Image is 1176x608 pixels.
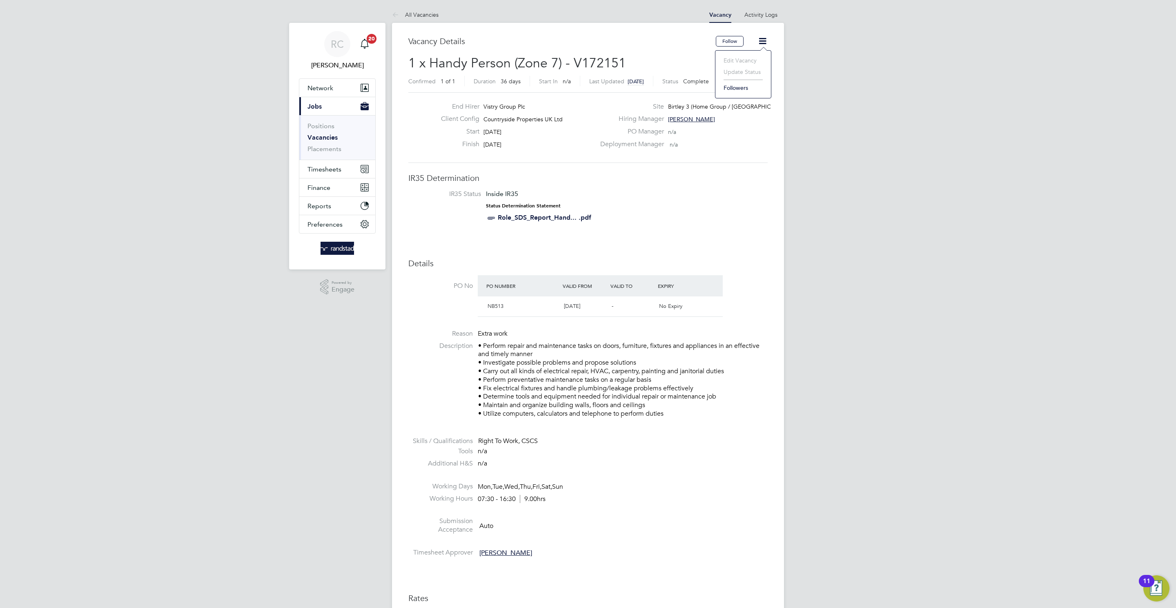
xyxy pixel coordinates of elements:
[307,220,343,228] span: Preferences
[478,447,487,455] span: n/a
[744,11,777,18] a: Activity Logs
[668,103,792,110] span: Birtley 3 (Home Group / [GEOGRAPHIC_DATA])
[709,11,731,18] a: Vacancy
[307,134,338,141] a: Vacancies
[478,495,546,503] div: 07:30 - 16:30
[434,102,479,111] label: End Hirer
[307,145,341,153] a: Placements
[478,483,492,491] span: Mon,
[532,483,541,491] span: Fri,
[478,330,508,338] span: Extra work
[662,78,678,85] label: Status
[501,78,521,85] span: 36 days
[392,11,439,18] a: All Vacancies
[483,116,563,123] span: Countryside Properties UK Ltd
[408,548,473,557] label: Timesheet Approver
[1143,575,1169,601] button: Open Resource Center, 11 new notifications
[408,482,473,491] label: Working Days
[564,303,580,310] span: [DATE]
[408,36,716,47] h3: Vacancy Details
[307,84,333,92] span: Network
[408,342,473,350] label: Description
[541,483,552,491] span: Sat,
[408,78,436,85] label: Confirmed
[504,483,520,491] span: Wed,
[434,140,479,149] label: Finish
[520,483,532,491] span: Thu,
[478,437,768,445] div: Right To Work, CSCS
[716,36,744,47] button: Follow
[434,115,479,123] label: Client Config
[408,173,768,183] h3: IR35 Determination
[307,122,334,130] a: Positions
[478,342,768,418] p: • Perform repair and maintenance tasks on doors, furniture, fixtures and appliances in an effecti...
[289,23,385,269] nav: Main navigation
[299,31,376,70] a: RC[PERSON_NAME]
[595,115,664,123] label: Hiring Manager
[408,258,768,269] h3: Details
[299,115,375,160] div: Jobs
[408,447,473,456] label: Tools
[441,78,455,85] span: 1 of 1
[307,184,330,192] span: Finance
[670,141,678,148] span: n/a
[332,286,354,293] span: Engage
[367,34,376,44] span: 20
[299,97,375,115] button: Jobs
[595,127,664,136] label: PO Manager
[299,160,375,178] button: Timesheets
[628,78,644,85] span: [DATE]
[484,278,561,293] div: PO Number
[307,202,331,210] span: Reports
[307,102,322,110] span: Jobs
[434,127,479,136] label: Start
[539,78,558,85] label: Start In
[483,128,501,136] span: [DATE]
[608,278,656,293] div: Valid To
[408,459,473,468] label: Additional H&S
[408,593,768,604] h3: Rates
[595,140,664,149] label: Deployment Manager
[659,303,682,310] span: No Expiry
[488,303,503,310] span: NB513
[595,102,664,111] label: Site
[719,55,767,66] li: Edit Vacancy
[416,190,481,198] label: IR35 Status
[719,82,767,94] li: Followers
[299,215,375,233] button: Preferences
[408,517,473,534] label: Submission Acceptance
[486,190,518,198] span: Inside IR35
[563,78,571,85] span: n/a
[408,494,473,503] label: Working Hours
[474,78,496,85] label: Duration
[498,214,591,221] a: Role_SDS_Report_Hand... .pdf
[486,203,561,209] strong: Status Determination Statement
[483,103,525,110] span: Vistry Group Plc
[408,282,473,290] label: PO No
[408,437,473,445] label: Skills / Qualifications
[408,55,626,71] span: 1 x Handy Person (Zone 7) - V172151
[321,242,354,255] img: randstad-logo-retina.png
[299,178,375,196] button: Finance
[356,31,373,57] a: 20
[479,549,532,557] span: [PERSON_NAME]
[331,39,344,49] span: RC
[479,522,493,530] span: Auto
[656,278,704,293] div: Expiry
[299,60,376,70] span: Rebecca Cahill
[478,459,487,468] span: n/a
[520,495,546,503] span: 9.00hrs
[299,242,376,255] a: Go to home page
[307,165,341,173] span: Timesheets
[719,66,767,78] li: Update Status
[320,279,355,295] a: Powered byEngage
[552,483,563,491] span: Sun
[668,116,715,123] span: [PERSON_NAME]
[668,128,676,136] span: n/a
[589,78,624,85] label: Last Updated
[612,303,613,310] span: -
[561,278,608,293] div: Valid From
[332,279,354,286] span: Powered by
[1143,581,1150,592] div: 11
[492,483,504,491] span: Tue,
